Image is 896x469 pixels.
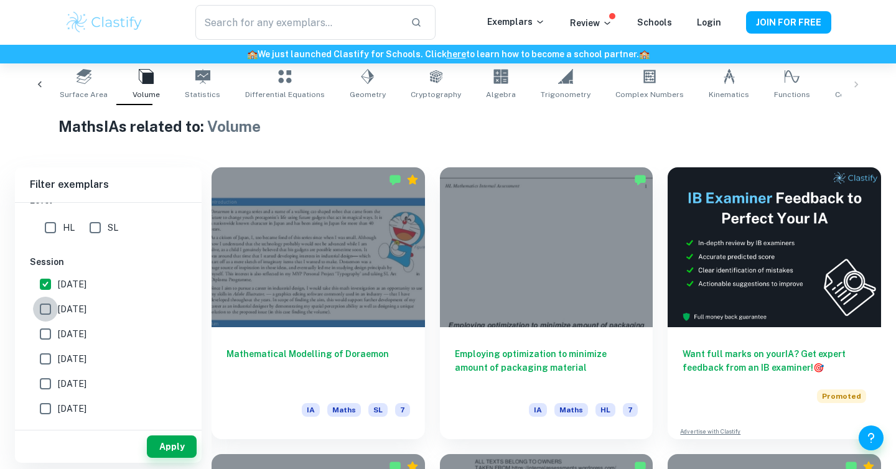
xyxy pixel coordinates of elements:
p: Exemplars [487,15,545,29]
span: Functions [774,89,810,100]
span: [DATE] [58,277,86,291]
img: Marked [634,174,646,186]
p: Review [570,16,612,30]
span: [DATE] [58,402,86,416]
span: [DATE] [58,352,86,366]
h6: Session [30,255,187,269]
span: Volume [133,89,160,100]
span: 7 [395,403,410,417]
span: Geometry [350,89,386,100]
a: Want full marks on yourIA? Get expert feedback from an IB examiner!PromotedAdvertise with Clastify [668,167,881,439]
h6: We just launched Clastify for Schools. Click to learn how to become a school partner. [2,47,894,61]
span: 7 [623,403,638,417]
span: Statistics [185,89,220,100]
span: Maths [554,403,588,417]
span: Maths [327,403,361,417]
input: Search for any exemplars... [195,5,401,40]
a: here [447,49,466,59]
h6: Filter exemplars [15,167,202,202]
span: [DATE] [58,302,86,316]
div: Premium [406,174,419,186]
span: Correlation [835,89,877,100]
span: 🏫 [247,49,258,59]
span: IA [529,403,547,417]
span: Surface Area [60,89,108,100]
h6: Want full marks on your IA ? Get expert feedback from an IB examiner! [683,347,866,374]
span: Volume [207,118,261,135]
span: HL [595,403,615,417]
span: [DATE] [58,327,86,341]
span: Differential Equations [245,89,325,100]
h6: Mathematical Modelling of Doraemon [226,347,410,388]
span: Complex Numbers [615,89,684,100]
img: Clastify logo [65,10,144,35]
span: SL [108,221,118,234]
a: Advertise with Clastify [680,427,740,436]
span: SL [368,403,388,417]
h6: Employing optimization to minimize amount of packaging material [455,347,638,388]
h1: Maths IAs related to: [58,115,838,137]
img: Marked [389,174,401,186]
span: Trigonometry [541,89,590,100]
span: Algebra [486,89,516,100]
span: 🎯 [813,363,824,373]
span: HL [63,221,75,234]
span: Cryptography [411,89,461,100]
a: Login [697,17,721,27]
a: Schools [637,17,672,27]
span: [DATE] [58,377,86,391]
span: IA [302,403,320,417]
button: JOIN FOR FREE [746,11,831,34]
button: Help and Feedback [859,425,884,450]
a: Employing optimization to minimize amount of packaging materialIAMathsHL7 [440,167,653,439]
span: 🏫 [639,49,650,59]
button: Apply [147,435,197,458]
span: Kinematics [709,89,749,100]
img: Thumbnail [668,167,881,327]
a: Mathematical Modelling of DoraemonIAMathsSL7 [212,167,425,439]
span: Promoted [817,389,866,403]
